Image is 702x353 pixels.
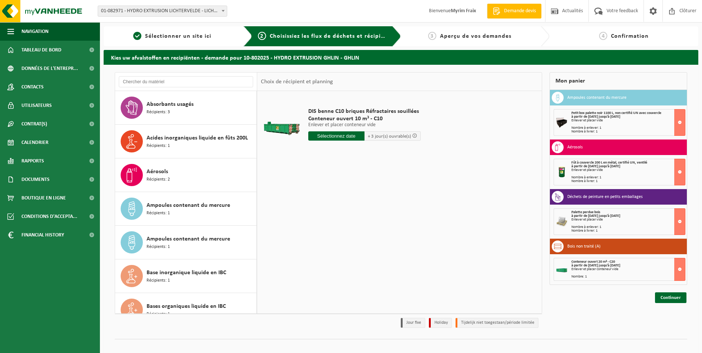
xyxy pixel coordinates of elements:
[115,125,257,158] button: Acides inorganiques liquide en fûts 200L Récipients: 1
[115,91,257,125] button: Absorbants usagés Récipients: 3
[571,225,685,229] div: Nombre à enlever: 1
[147,167,168,176] span: Aérosols
[115,293,257,327] button: Bases organiques liquide en IBC Récipients: 1
[257,73,337,91] div: Choix de récipient et planning
[98,6,227,16] span: 01-082971 - HYDRO EXTRUSION LICHTERVELDE - LICHTERVELDE
[571,164,620,168] strong: à partir de [DATE] jusqu'à [DATE]
[147,201,230,210] span: Ampoules contenant du mercure
[571,263,620,268] strong: à partir de [DATE] jusqu'à [DATE]
[571,210,600,214] span: Palette perdue bois
[611,33,649,39] span: Confirmation
[571,214,620,218] strong: à partir de [DATE] jusqu'à [DATE]
[571,229,685,233] div: Nombre à livrer: 1
[21,115,47,133] span: Contrat(s)
[147,109,170,116] span: Récipients: 3
[21,189,66,207] span: Boutique en ligne
[21,78,44,96] span: Contacts
[571,161,647,165] span: Fût à couvercle 200 L en métal, certifié UN, ventilé
[147,311,170,318] span: Récipients: 1
[21,96,52,115] span: Utilisateurs
[147,243,170,251] span: Récipients: 1
[147,302,226,311] span: Bases organiques liquide en IBC
[308,115,421,122] span: Conteneur ouvert 10 m³ - C10
[115,158,257,192] button: Aérosols Récipients: 2
[21,207,77,226] span: Conditions d'accepta...
[21,170,50,189] span: Documents
[258,32,266,40] span: 2
[115,192,257,226] button: Ampoules contenant du mercure Récipients: 1
[571,268,685,271] div: Enlever et placer conteneur vide
[368,134,411,139] span: + 3 jour(s) ouvrable(s)
[550,72,687,90] div: Mon panier
[104,50,698,64] h2: Kies uw afvalstoffen en recipiënten - demande pour 10-802025 - HYDRO EXTRUSION GHLIN - GHLIN
[147,268,226,277] span: Base inorganique liquide en IBC
[567,191,643,203] h3: Déchets de peinture en petits emballages
[487,4,541,19] a: Demande devis
[147,277,170,284] span: Récipients: 1
[21,59,78,78] span: Données de l'entrepr...
[571,130,685,134] div: Nombre à livrer: 1
[147,142,170,149] span: Récipients: 1
[21,226,64,244] span: Financial History
[21,22,48,41] span: Navigation
[571,168,685,172] div: Enlever et placer vide
[567,141,583,153] h3: Aérosols
[145,33,211,39] span: Sélectionner un site ici
[147,176,170,183] span: Récipients: 2
[571,115,620,119] strong: à partir de [DATE] jusqu'à [DATE]
[147,134,248,142] span: Acides inorganiques liquide en fûts 200L
[308,108,421,115] span: DIS benne C10 briques Réfractaires souillées
[308,122,421,128] p: Enlever et placer conteneur vide
[571,218,685,222] div: Enlever et placer vide
[107,32,238,41] a: 1Sélectionner un site ici
[428,32,436,40] span: 3
[599,32,607,40] span: 4
[21,41,61,59] span: Tableau de bord
[567,241,601,252] h3: Bois non traité (A)
[147,100,194,109] span: Absorbants usagés
[21,152,44,170] span: Rapports
[571,260,615,264] span: Conteneur ouvert 20 m³ - C20
[147,235,230,243] span: Ampoules contenant du mercure
[571,119,685,122] div: Enlever et placer vide
[270,33,393,39] span: Choisissiez les flux de déchets et récipients
[115,226,257,259] button: Ampoules contenant du mercure Récipients: 1
[98,6,227,17] span: 01-082971 - HYDRO EXTRUSION LICHTERVELDE - LICHTERVELDE
[571,176,685,179] div: Nombre à enlever: 1
[502,7,538,15] span: Demande devis
[429,318,452,328] li: Holiday
[571,179,685,183] div: Nombre à livrer: 1
[571,275,685,279] div: Nombre: 1
[115,259,257,293] button: Base inorganique liquide en IBC Récipients: 1
[133,32,141,40] span: 1
[655,292,686,303] a: Continuer
[451,8,476,14] strong: Myrim Fraix
[571,126,685,130] div: Nombre à enlever: 1
[571,111,661,115] span: Petit box palette noir 1100 L, non certifié UN avec couvercle
[440,33,511,39] span: Aperçu de vos demandes
[119,76,253,87] input: Chercher du matériel
[567,92,627,104] h3: Ampoules contenant du mercure
[147,210,170,217] span: Récipients: 1
[456,318,538,328] li: Tijdelijk niet toegestaan/période limitée
[308,131,365,141] input: Sélectionnez date
[21,133,48,152] span: Calendrier
[401,318,425,328] li: Jour fixe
